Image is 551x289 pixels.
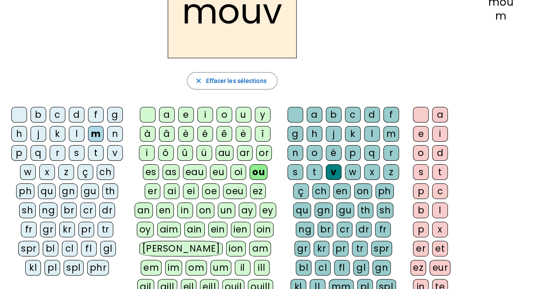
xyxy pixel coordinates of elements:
div: m [88,126,104,142]
div: tr [352,241,368,256]
div: p [11,145,27,161]
div: oi [230,164,246,180]
div: tr [98,222,113,237]
div: i [432,126,448,142]
div: kl [25,260,41,276]
div: q [364,145,380,161]
div: um [210,260,231,276]
div: cl [62,241,78,256]
div: er [413,241,429,256]
div: ph [16,183,34,199]
div: o [216,107,232,123]
div: eu [210,164,227,180]
div: s [287,164,303,180]
div: ai [164,183,179,199]
div: x [432,222,448,237]
div: gn [314,203,333,218]
div: cl [315,260,331,276]
div: ph [375,183,394,199]
div: en [156,203,174,218]
div: sh [19,203,36,218]
div: m [383,126,399,142]
div: s [413,164,429,180]
div: fr [375,222,391,237]
div: gu [81,183,99,199]
div: ç [293,183,309,199]
div: pl [44,260,60,276]
div: à [140,126,155,142]
div: ill [254,260,270,276]
div: k [50,126,65,142]
div: or [256,145,272,161]
div: p [413,183,429,199]
div: c [50,107,65,123]
div: f [383,107,399,123]
div: gl [100,241,116,256]
div: a [307,107,322,123]
div: fl [334,260,350,276]
div: z [383,164,399,180]
div: x [39,164,55,180]
div: [PERSON_NAME] [139,241,223,256]
div: d [69,107,85,123]
div: â [159,126,175,142]
div: et [432,241,448,256]
div: am [249,241,271,256]
div: l [364,126,380,142]
div: on [354,183,372,199]
button: Effacer les sélections [187,72,277,90]
div: é [326,145,341,161]
div: n [107,126,123,142]
div: qu [38,183,56,199]
div: cr [80,203,96,218]
div: an [135,203,153,218]
div: gl [353,260,369,276]
div: ç [78,164,93,180]
div: ar [237,145,253,161]
div: th [102,183,118,199]
div: au [216,145,233,161]
div: x [364,164,380,180]
div: ô [158,145,174,161]
div: kr [59,222,75,237]
div: ein [208,222,228,237]
div: b [326,107,341,123]
div: ain [184,222,205,237]
div: p [413,222,429,237]
div: c [345,107,361,123]
div: q [30,145,46,161]
div: ê [216,126,232,142]
div: z [58,164,74,180]
div: il [235,260,250,276]
div: ë [236,126,251,142]
div: spl [64,260,84,276]
div: m [464,11,537,21]
div: eur [429,260,450,276]
div: o [307,145,322,161]
div: sh [377,203,393,218]
div: kr [314,241,329,256]
div: ch [312,183,330,199]
div: k [345,126,361,142]
div: fr [21,222,37,237]
div: spr [371,241,392,256]
div: spr [18,241,39,256]
div: w [20,164,36,180]
div: û [177,145,193,161]
div: h [307,126,322,142]
div: on [196,203,214,218]
div: l [432,203,448,218]
div: gr [294,241,310,256]
div: in [177,203,193,218]
div: h [11,126,27,142]
div: è [178,126,194,142]
div: d [364,107,380,123]
div: s [69,145,85,161]
div: e [413,126,429,142]
div: pr [78,222,94,237]
div: th [358,203,373,218]
div: im [165,260,182,276]
div: ez [250,183,266,199]
div: g [107,107,123,123]
div: t [432,164,448,180]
